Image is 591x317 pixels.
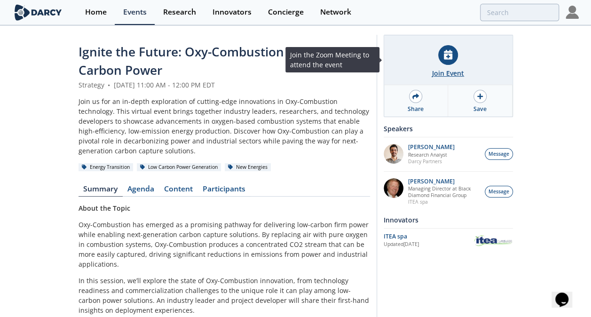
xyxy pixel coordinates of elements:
[79,204,130,213] strong: About the Topic
[213,8,252,16] div: Innovators
[123,185,159,197] a: Agenda
[408,144,455,151] p: [PERSON_NAME]
[384,232,473,241] div: ITEA spa
[13,4,64,21] img: logo-wide.svg
[489,151,509,158] span: Message
[408,105,424,113] div: Share
[198,185,251,197] a: Participants
[552,279,582,308] iframe: chat widget
[485,186,513,198] button: Message
[85,8,107,16] div: Home
[384,144,403,164] img: e78dc165-e339-43be-b819-6f39ce58aec6
[123,8,147,16] div: Events
[473,105,487,113] div: Save
[408,151,455,158] p: Research Analyst
[384,212,513,228] div: Innovators
[489,188,509,196] span: Message
[79,276,370,315] p: In this session, we’ll explore the state of Oxy-Combustion innovation, from technology readiness ...
[408,185,480,198] p: Managing Director at Black Diamond Financial Group
[320,8,351,16] div: Network
[79,163,134,172] div: Energy Transition
[384,120,513,137] div: Speakers
[163,8,196,16] div: Research
[79,220,370,269] p: Oxy-Combustion has emerged as a promising pathway for delivering low-carbon firm power while enab...
[480,4,559,21] input: Advanced Search
[159,185,198,197] a: Content
[106,80,112,89] span: •
[566,6,579,19] img: Profile
[384,241,473,248] div: Updated [DATE]
[408,158,455,165] p: Darcy Partners
[225,163,271,172] div: New Energies
[485,148,513,160] button: Message
[79,96,370,156] div: Join us for an in-depth exploration of cutting-edge innovations in Oxy-Combustion technology. Thi...
[137,163,221,172] div: Low Carbon Power Generation
[384,178,403,198] img: 5c882eca-8b14-43be-9dc2-518e113e9a37
[79,185,123,197] a: Summary
[384,232,513,248] a: ITEA spa Updated[DATE] ITEA spa
[432,68,464,78] div: Join Event
[79,80,370,90] div: Strategy [DATE] 11:00 AM - 12:00 PM EDT
[473,234,513,247] img: ITEA spa
[268,8,304,16] div: Concierge
[408,198,480,205] p: ITEA spa
[79,43,336,79] span: Ignite the Future: Oxy-Combustion for Low-Carbon Power
[408,178,480,185] p: [PERSON_NAME]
